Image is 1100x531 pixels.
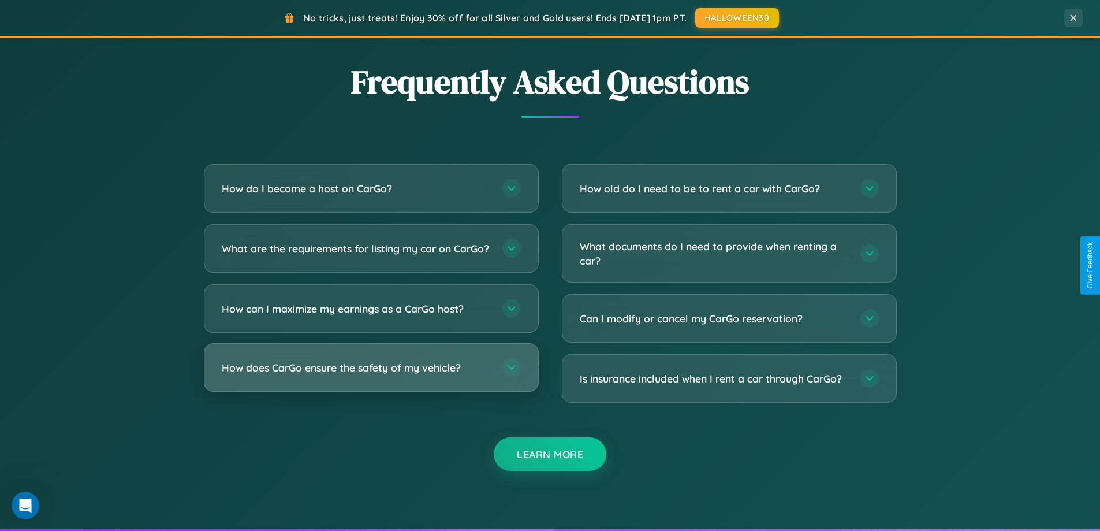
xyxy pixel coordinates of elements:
button: HALLOWEEN30 [695,8,779,28]
h3: How do I become a host on CarGo? [222,181,491,196]
span: No tricks, just treats! Enjoy 30% off for all Silver and Gold users! Ends [DATE] 1pm PT. [303,12,687,24]
h3: How old do I need to be to rent a car with CarGo? [580,181,849,196]
h3: How does CarGo ensure the safety of my vehicle? [222,361,491,375]
h3: Is insurance included when I rent a car through CarGo? [580,372,849,386]
h3: Can I modify or cancel my CarGo reservation? [580,311,849,326]
iframe: Intercom live chat [12,492,39,519]
h3: What are the requirements for listing my car on CarGo? [222,242,491,256]
h3: How can I maximize my earnings as a CarGo host? [222,302,491,316]
div: Give Feedback [1086,242,1094,289]
h3: What documents do I need to provide when renting a car? [580,239,849,268]
h2: Frequently Asked Questions [204,60,897,104]
button: Learn More [494,437,606,471]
